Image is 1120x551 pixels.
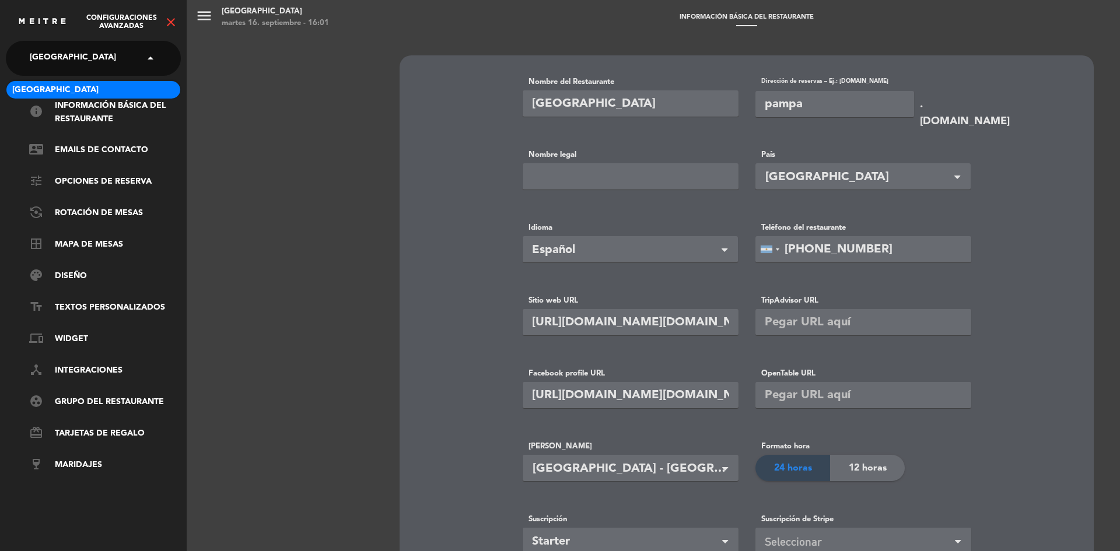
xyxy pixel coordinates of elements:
[29,300,43,314] i: text_fields
[29,458,181,472] a: Maridajes
[29,268,43,282] i: palette
[29,205,43,219] i: flip_camera_android
[29,301,181,315] a: Textos Personalizados
[79,14,164,30] span: Configuraciones avanzadas
[29,104,43,118] i: info
[29,426,43,440] i: card_giftcard
[29,394,43,408] i: group_work
[29,332,181,346] a: Widget
[12,83,99,97] span: [GEOGRAPHIC_DATA]
[29,99,181,126] a: Información básica del restaurante
[29,238,181,252] a: Mapa de mesas
[29,427,181,441] a: Tarjetas de regalo
[17,17,67,26] img: MEITRE
[29,269,181,283] a: Diseño
[29,364,181,378] a: Integraciones
[29,206,181,220] a: Rotación de Mesas
[164,15,178,29] i: close
[29,457,43,471] i: wine_bar
[29,142,43,156] i: contact_mail
[29,395,181,409] a: Grupo del restaurante
[29,363,43,377] i: device_hub
[29,174,43,188] i: tune
[29,143,181,157] a: Emails de Contacto
[29,331,43,345] i: phonelink
[29,237,43,251] i: border_all
[29,175,181,189] a: Opciones de reserva
[30,46,116,71] span: [GEOGRAPHIC_DATA]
